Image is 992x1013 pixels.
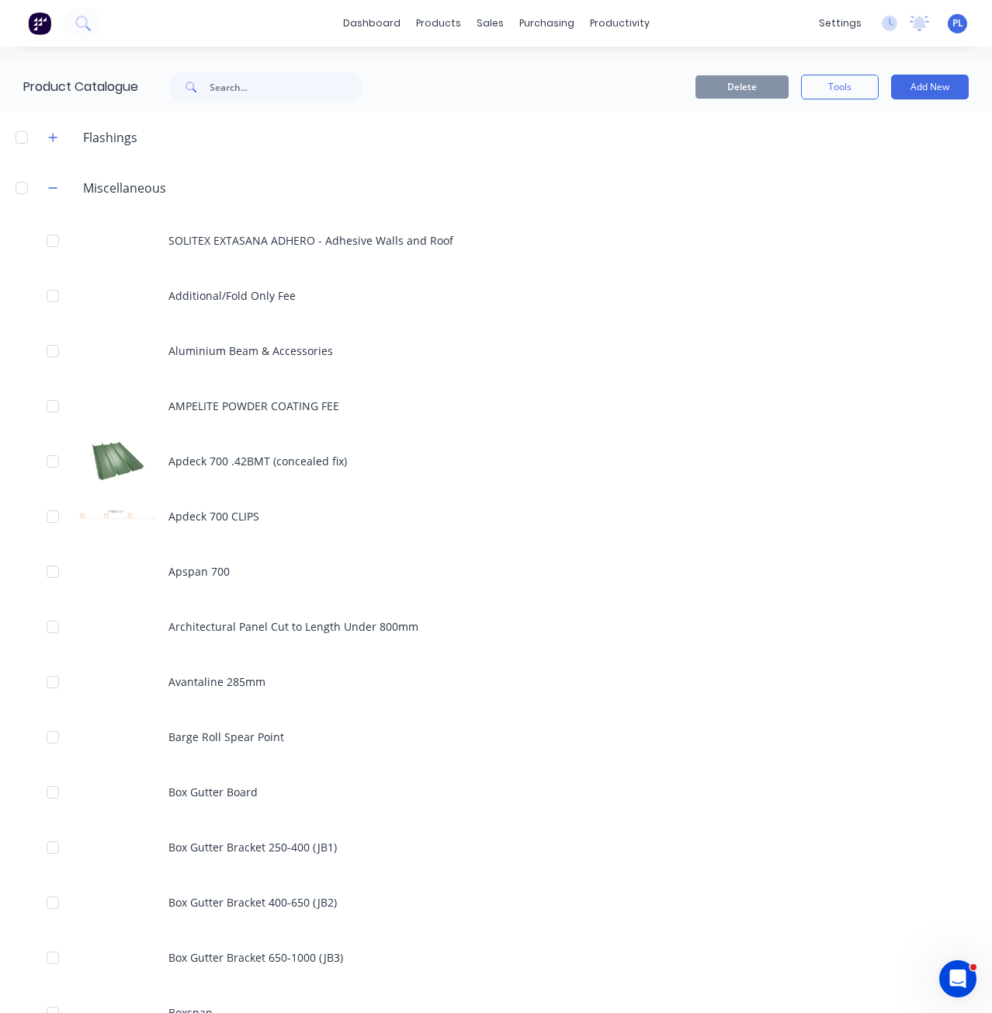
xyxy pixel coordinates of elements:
[28,12,51,35] img: Factory
[695,75,789,99] button: Delete
[210,71,363,103] input: Search...
[891,75,969,99] button: Add New
[952,16,963,30] span: PL
[801,75,879,99] button: Tools
[408,12,469,35] div: products
[469,12,512,35] div: sales
[335,12,408,35] a: dashboard
[71,179,179,197] div: Miscellaneous
[939,960,976,997] iframe: Intercom live chat
[71,128,150,147] div: Flashings
[811,12,869,35] div: settings
[512,12,582,35] div: purchasing
[582,12,657,35] div: productivity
